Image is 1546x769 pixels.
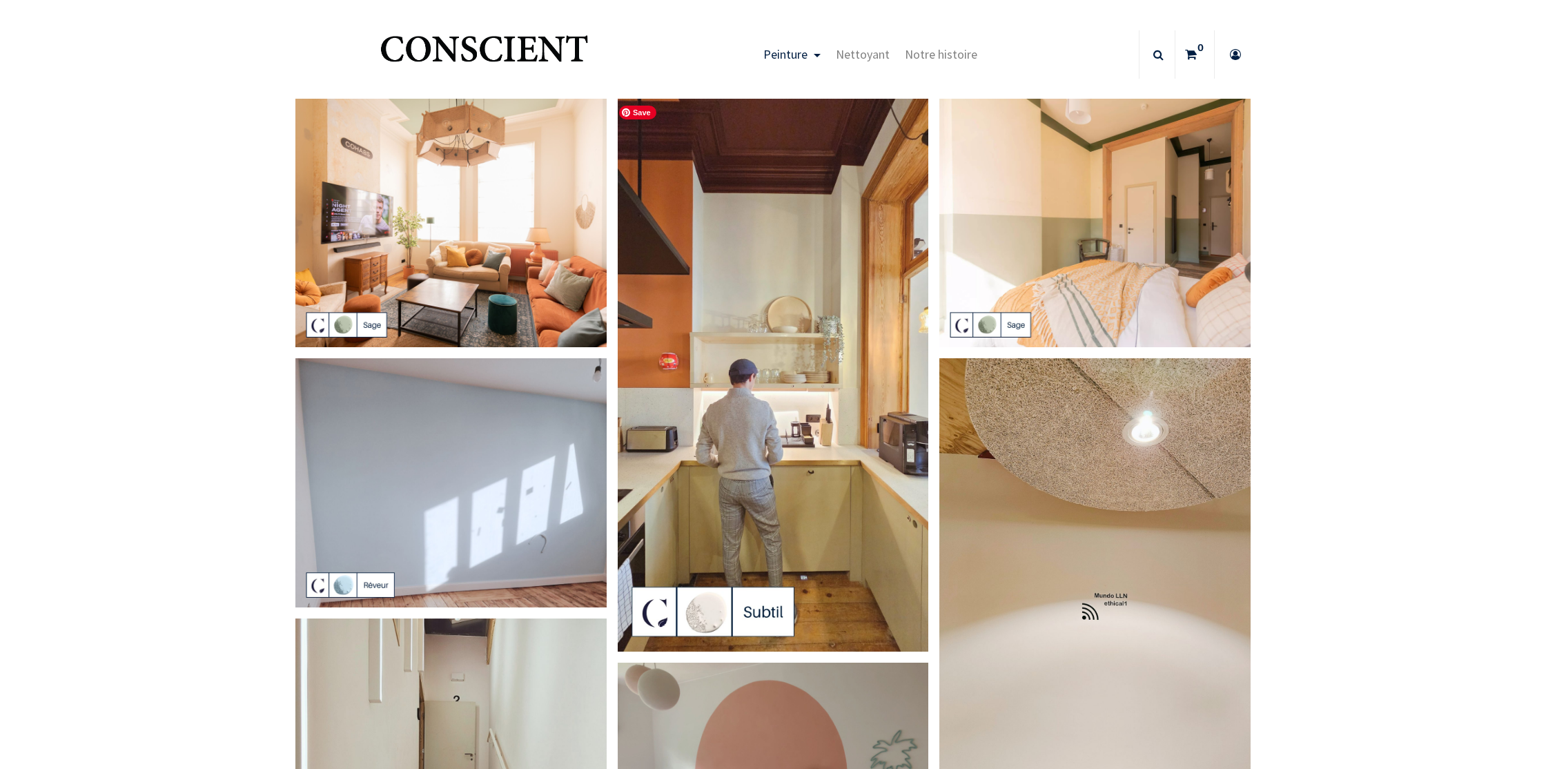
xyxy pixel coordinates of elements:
[763,46,808,62] span: Peinture
[619,106,656,119] span: Save
[1175,30,1214,79] a: 0
[295,99,607,348] img: peinture vert sauge
[378,28,591,82] img: Conscient
[836,46,890,62] span: Nettoyant
[905,46,977,62] span: Notre histoire
[295,358,607,607] img: peinture bleu clair
[618,99,929,652] img: peinture blanc chaud
[939,99,1251,348] img: peinture vert sauge
[756,30,828,79] a: Peinture
[1194,41,1207,55] sup: 0
[378,28,591,82] a: Logo of Conscient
